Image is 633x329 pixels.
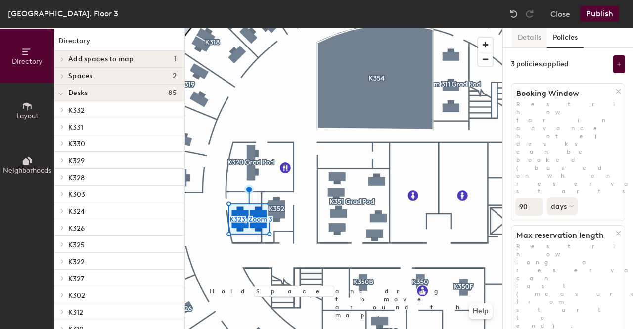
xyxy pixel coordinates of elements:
[550,6,570,22] button: Close
[68,106,85,115] span: K332
[3,166,51,175] span: Neighborhoods
[174,55,177,63] span: 1
[68,123,83,132] span: K331
[16,112,39,120] span: Layout
[68,308,83,317] span: K312
[68,275,84,283] span: K327
[68,291,85,300] span: K302
[469,303,493,319] button: Help
[511,60,569,68] div: 3 policies applied
[525,9,535,19] img: Redo
[68,258,85,266] span: K322
[54,36,184,51] h1: Directory
[12,57,43,66] span: Directory
[511,100,625,195] p: Restrict how far in advance hotel desks can be booked (based on when reservation starts).
[68,207,85,216] span: K324
[547,28,584,48] button: Policies
[511,89,616,98] h1: Booking Window
[8,7,118,20] div: [GEOGRAPHIC_DATA], Floor 3
[580,6,619,22] button: Publish
[511,231,616,240] h1: Max reservation length
[547,197,578,215] button: days
[68,72,93,80] span: Spaces
[512,28,547,48] button: Details
[509,9,519,19] img: Undo
[68,89,88,97] span: Desks
[68,157,85,165] span: K329
[68,190,85,199] span: K303
[68,241,85,249] span: K325
[68,224,85,233] span: K326
[68,55,134,63] span: Add spaces to map
[68,174,85,182] span: K328
[68,140,85,148] span: K330
[168,89,177,97] span: 85
[173,72,177,80] span: 2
